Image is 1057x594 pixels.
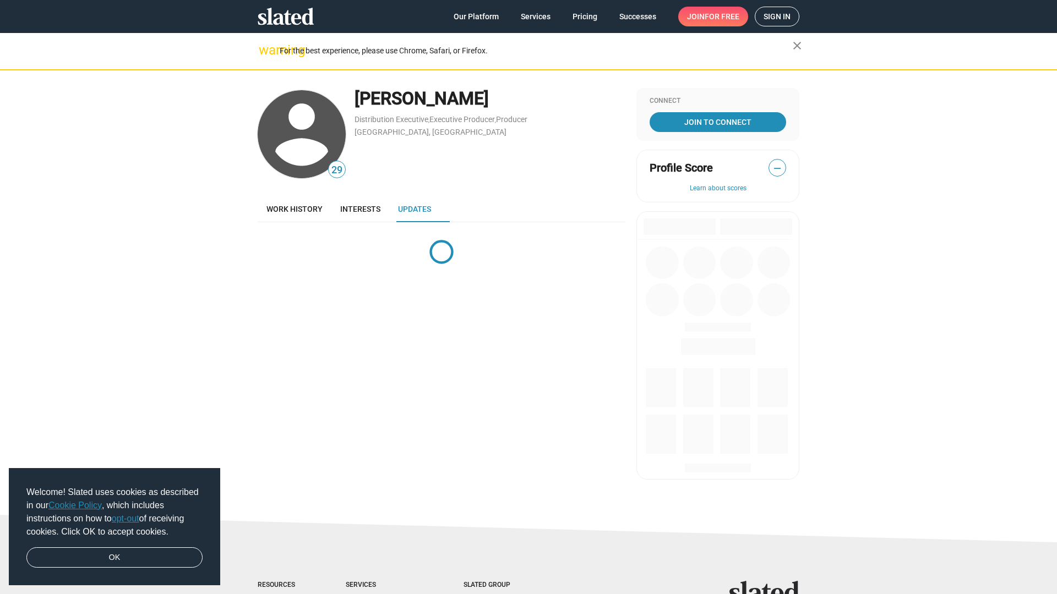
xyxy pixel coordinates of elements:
div: For the best experience, please use Chrome, Safari, or Firefox. [280,43,793,58]
div: [PERSON_NAME] [355,87,625,111]
a: Services [512,7,559,26]
a: Producer [496,115,527,124]
a: Updates [389,196,440,222]
div: Slated Group [464,581,538,590]
span: , [428,117,429,123]
mat-icon: close [791,39,804,52]
span: Join To Connect [652,112,784,132]
span: Updates [398,205,431,213]
span: Welcome! Slated uses cookies as described in our , which includes instructions on how to of recei... [26,486,203,538]
a: Sign in [755,7,799,26]
span: Services [521,7,551,26]
span: Profile Score [650,161,713,175]
a: Pricing [564,7,606,26]
a: Cookie Policy [48,501,102,510]
a: dismiss cookie message [26,547,203,568]
a: Distribution Executive [355,115,428,124]
mat-icon: warning [259,43,272,57]
div: Connect [650,97,786,106]
a: [GEOGRAPHIC_DATA], [GEOGRAPHIC_DATA] [355,128,506,136]
a: Successes [611,7,665,26]
span: for free [705,7,739,26]
span: Work history [266,205,323,213]
span: Sign in [764,7,791,26]
a: Join To Connect [650,112,786,132]
button: Learn about scores [650,184,786,193]
span: 29 [329,163,345,178]
a: Joinfor free [678,7,748,26]
span: , [495,117,496,123]
a: Executive Producer [429,115,495,124]
span: Interests [340,205,380,213]
a: opt-out [112,514,139,523]
span: Join [687,7,739,26]
div: Services [346,581,419,590]
span: Our Platform [454,7,499,26]
span: — [769,161,786,175]
div: Resources [258,581,302,590]
div: cookieconsent [9,468,220,586]
a: Our Platform [445,7,508,26]
span: Successes [619,7,656,26]
a: Interests [331,196,389,222]
span: Pricing [573,7,597,26]
a: Work history [258,196,331,222]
